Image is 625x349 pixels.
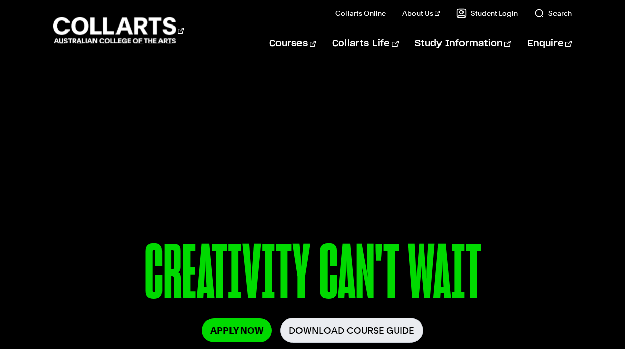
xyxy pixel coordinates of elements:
[415,27,511,61] a: Study Information
[53,234,572,318] p: CREATIVITY CAN'T WAIT
[332,27,398,61] a: Collarts Life
[280,318,423,343] a: Download Course Guide
[53,16,184,45] div: Go to homepage
[335,8,386,18] a: Collarts Online
[202,318,272,342] a: Apply Now
[527,27,572,61] a: Enquire
[456,8,518,18] a: Student Login
[269,27,316,61] a: Courses
[534,8,572,18] a: Search
[402,8,440,18] a: About Us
